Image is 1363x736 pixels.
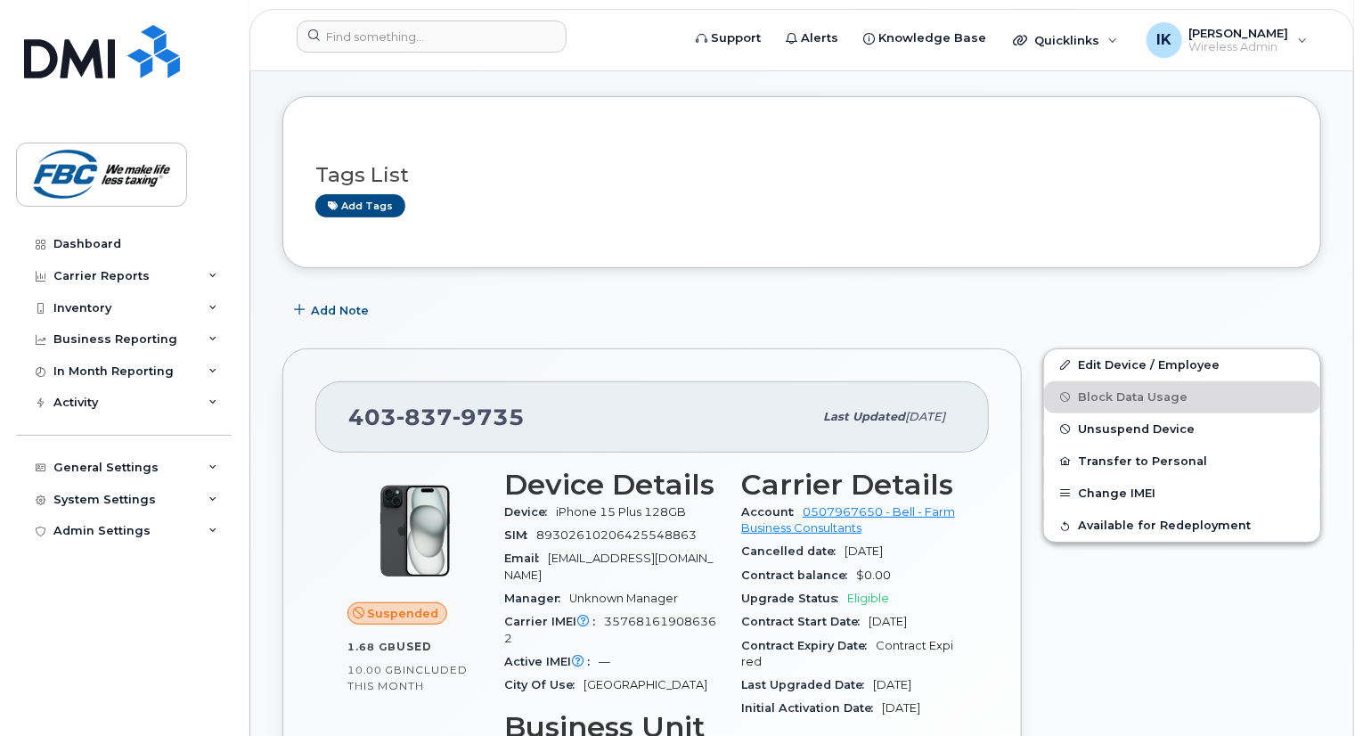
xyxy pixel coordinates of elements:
[1134,22,1320,58] div: Ibrahim Kabir
[1044,510,1320,542] button: Available for Redeployment
[504,615,716,644] span: 357681619086362
[536,528,697,542] span: 89302610206425548863
[362,478,469,585] img: iPhone_15_Black.png
[1034,33,1099,47] span: Quicklinks
[741,568,856,582] span: Contract balance
[1000,22,1130,58] div: Quicklinks
[504,528,536,542] span: SIM
[741,469,957,501] h3: Carrier Details
[741,701,882,715] span: Initial Activation Date
[683,20,773,56] a: Support
[1189,40,1289,54] span: Wireless Admin
[1044,349,1320,381] a: Edit Device / Employee
[741,505,803,519] span: Account
[741,639,876,652] span: Contract Expiry Date
[584,678,707,691] span: [GEOGRAPHIC_DATA]
[504,615,604,628] span: Carrier IMEI
[823,410,905,423] span: Last updated
[873,678,911,691] span: [DATE]
[569,592,678,605] span: Unknown Manager
[1044,413,1320,446] button: Unsuspend Device
[396,640,432,653] span: used
[845,544,883,558] span: [DATE]
[504,505,556,519] span: Device
[348,404,525,430] span: 403
[1156,29,1171,51] span: IK
[741,505,955,535] a: 0507967650 - Bell - Farm Business Consultants
[847,592,889,605] span: Eligible
[1044,478,1320,510] button: Change IMEI
[1078,519,1251,533] span: Available for Redeployment
[599,655,610,668] span: —
[311,302,369,319] span: Add Note
[711,29,761,47] span: Support
[741,615,869,628] span: Contract Start Date
[905,410,945,423] span: [DATE]
[315,194,405,217] a: Add tags
[347,663,468,692] span: included this month
[504,469,720,501] h3: Device Details
[856,568,891,582] span: $0.00
[741,592,847,605] span: Upgrade Status
[741,544,845,558] span: Cancelled date
[504,552,548,565] span: Email
[773,20,851,56] a: Alerts
[869,615,907,628] span: [DATE]
[396,404,453,430] span: 837
[347,641,396,653] span: 1.68 GB
[453,404,525,430] span: 9735
[741,678,873,691] span: Last Upgraded Date
[504,552,713,581] span: [EMAIL_ADDRESS][DOMAIN_NAME]
[315,164,1288,186] h3: Tags List
[882,701,920,715] span: [DATE]
[504,655,599,668] span: Active IMEI
[1044,381,1320,413] button: Block Data Usage
[368,605,439,622] span: Suspended
[504,592,569,605] span: Manager
[347,664,403,676] span: 10.00 GB
[297,20,567,53] input: Find something...
[851,20,999,56] a: Knowledge Base
[801,29,838,47] span: Alerts
[1189,26,1289,40] span: [PERSON_NAME]
[282,295,384,327] button: Add Note
[504,678,584,691] span: City Of Use
[741,639,953,668] span: Contract Expired
[1078,422,1195,436] span: Unsuspend Device
[1044,446,1320,478] button: Transfer to Personal
[878,29,986,47] span: Knowledge Base
[556,505,686,519] span: iPhone 15 Plus 128GB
